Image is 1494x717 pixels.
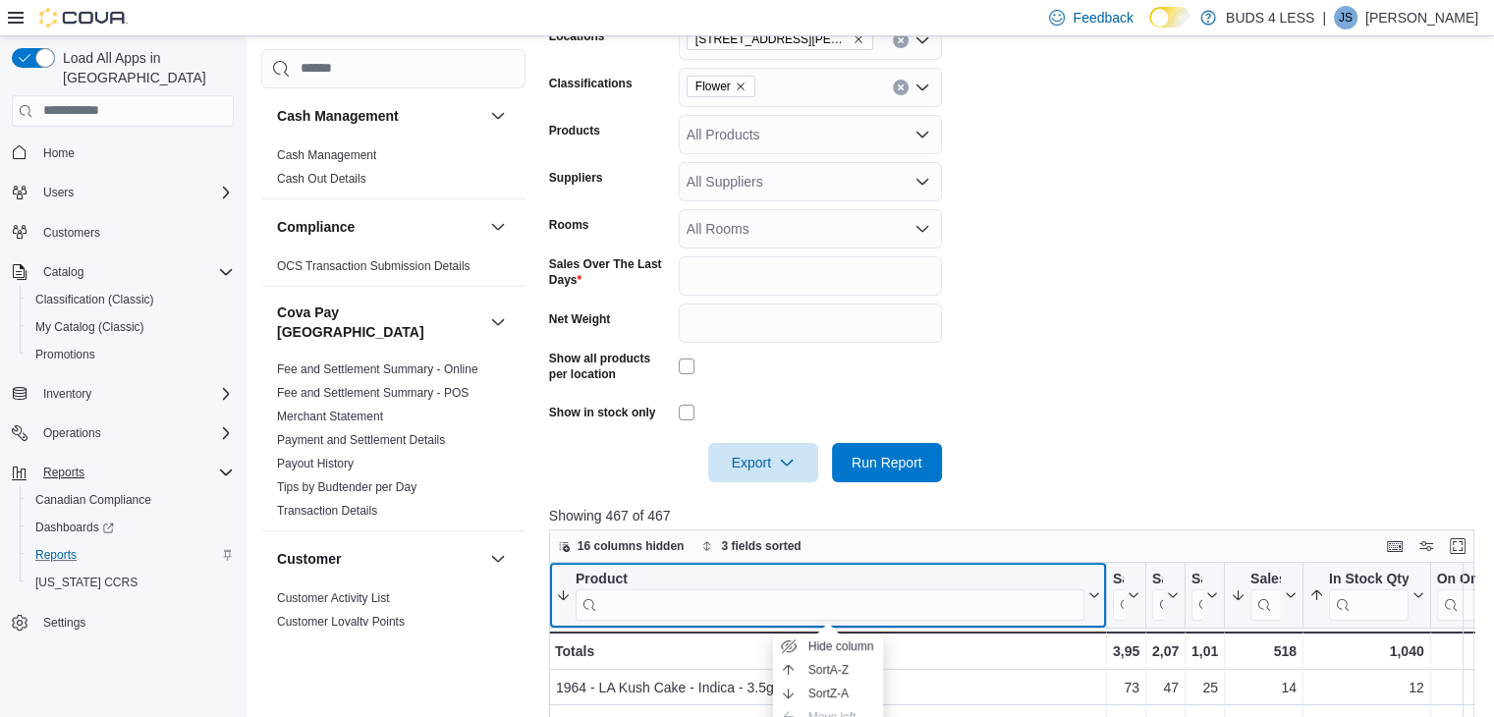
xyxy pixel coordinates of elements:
[721,538,801,554] span: 3 fields sorted
[43,425,101,441] span: Operations
[1339,6,1353,29] span: JS
[1152,639,1179,663] div: 2,074
[1073,8,1133,28] span: Feedback
[28,571,145,594] a: [US_STATE] CCRS
[261,586,526,712] div: Customer
[277,479,416,495] span: Tips by Budtender per Day
[1152,570,1163,620] div: Sales (30 Days)
[4,608,242,636] button: Settings
[1250,570,1281,620] div: Sales (7 Days)
[549,76,633,91] label: Classifications
[549,123,600,138] label: Products
[28,543,84,567] a: Reports
[486,547,510,571] button: Customer
[550,534,692,558] button: 16 columns hidden
[35,260,234,284] span: Catalog
[28,488,159,512] a: Canadian Compliance
[277,480,416,494] a: Tips by Budtender per Day
[28,343,103,366] a: Promotions
[35,181,82,204] button: Users
[277,303,482,342] button: Cova Pay [GEOGRAPHIC_DATA]
[35,461,92,484] button: Reports
[20,514,242,541] a: Dashboards
[1250,570,1281,588] div: Sales (7 Days)
[277,258,470,274] span: OCS Transaction Submission Details
[914,221,930,237] button: Open list of options
[43,185,74,200] span: Users
[12,131,234,689] nav: Complex example
[1191,570,1202,620] div: Sales (14 Days)
[1446,534,1469,558] button: Enter fullscreen
[1226,6,1314,29] p: BUDS 4 LESS
[35,547,77,563] span: Reports
[1191,639,1218,663] div: 1,018
[35,319,144,335] span: My Catalog (Classic)
[687,28,873,50] span: 727 William Street #5
[1113,639,1139,663] div: 3,956
[277,410,383,423] a: Merchant Statement
[1231,570,1297,620] button: Sales (7 Days)
[1322,6,1326,29] p: |
[277,433,445,447] a: Payment and Settlement Details
[576,570,1084,588] div: Product
[20,341,242,368] button: Promotions
[549,256,671,288] label: Sales Over The Last Days
[35,260,91,284] button: Catalog
[1152,570,1163,588] div: Sales (30 Days)
[4,459,242,486] button: Reports
[35,382,234,406] span: Inventory
[35,421,234,445] span: Operations
[555,639,1100,663] div: Totals
[720,443,806,482] span: Export
[1309,676,1424,699] div: 12
[914,127,930,142] button: Open list of options
[4,419,242,447] button: Operations
[28,543,234,567] span: Reports
[277,503,377,519] span: Transaction Details
[4,218,242,247] button: Customers
[808,662,849,678] span: Sort A-Z
[28,343,234,366] span: Promotions
[28,516,234,539] span: Dashboards
[20,286,242,313] button: Classification (Classic)
[277,457,354,470] a: Payout History
[1383,534,1407,558] button: Keyboard shortcuts
[4,179,242,206] button: Users
[28,488,234,512] span: Canadian Compliance
[43,386,91,402] span: Inventory
[549,405,656,420] label: Show in stock only
[1191,570,1218,620] button: Sales (14 Days)
[277,259,470,273] a: OCS Transaction Submission Details
[277,217,355,237] h3: Compliance
[773,658,883,682] button: SortA-Z
[35,221,108,245] a: Customers
[20,541,242,569] button: Reports
[1329,570,1409,588] div: In Stock Qty
[277,614,405,630] span: Customer Loyalty Points
[708,443,818,482] button: Export
[693,534,808,558] button: 3 fields sorted
[695,77,731,96] span: Flower
[261,143,526,198] div: Cash Management
[35,520,114,535] span: Dashboards
[277,456,354,471] span: Payout History
[832,443,942,482] button: Run Report
[20,569,242,596] button: [US_STATE] CCRS
[35,610,234,634] span: Settings
[277,106,399,126] h3: Cash Management
[43,264,83,280] span: Catalog
[914,32,930,48] button: Open list of options
[486,310,510,334] button: Cova Pay [GEOGRAPHIC_DATA]
[35,141,83,165] a: Home
[1414,534,1438,558] button: Display options
[35,140,234,165] span: Home
[28,288,234,311] span: Classification (Classic)
[486,104,510,128] button: Cash Management
[20,313,242,341] button: My Catalog (Classic)
[277,361,478,377] span: Fee and Settlement Summary - Online
[549,217,589,233] label: Rooms
[1365,6,1478,29] p: [PERSON_NAME]
[1149,28,1150,28] span: Dark Mode
[43,465,84,480] span: Reports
